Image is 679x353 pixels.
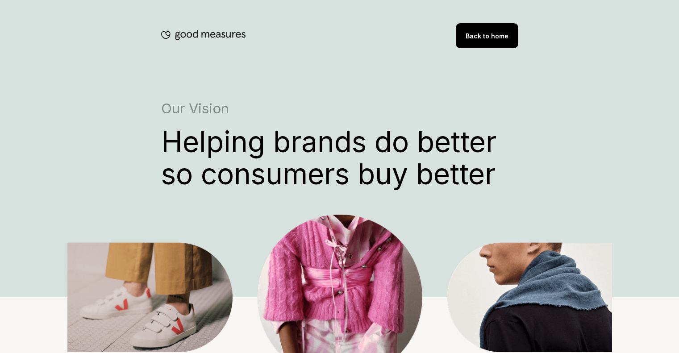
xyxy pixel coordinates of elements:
h1: Our Vision [161,100,518,116]
img: Good Measures [161,29,246,40]
img: Our Vision [67,242,233,352]
h2: Helping brands do better so consumers buy better [161,126,518,190]
a: Good Measures [161,29,246,42]
img: Our Vision [447,242,612,352]
div: Back to home [456,23,518,48]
